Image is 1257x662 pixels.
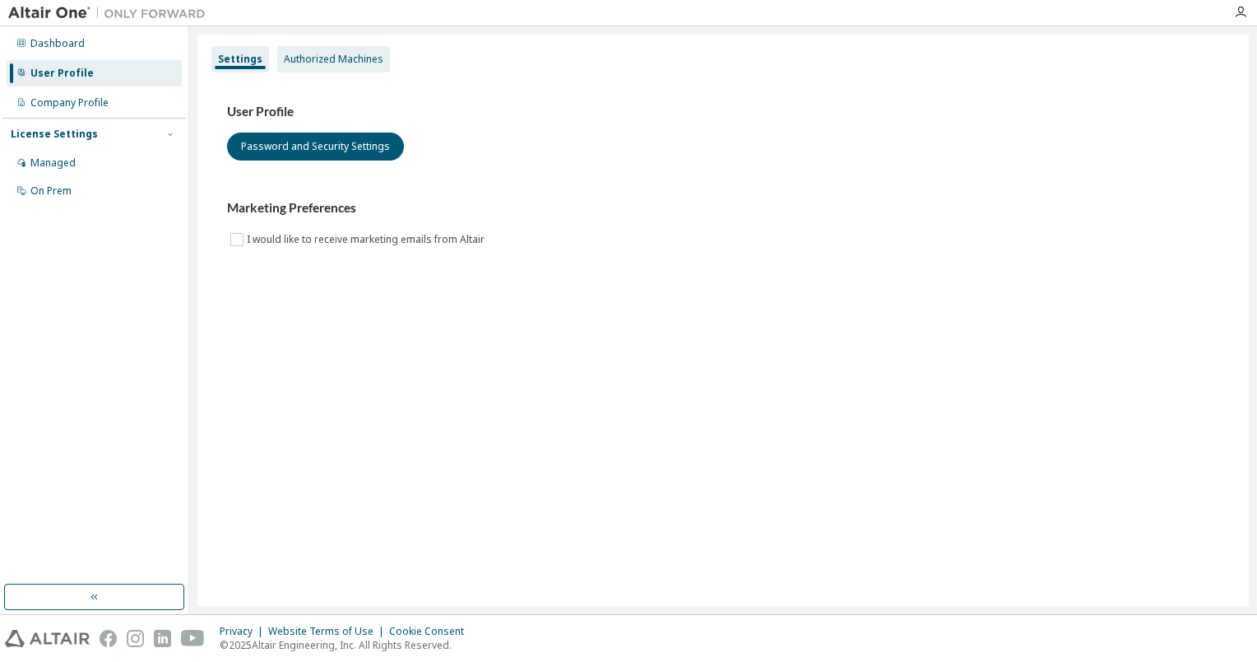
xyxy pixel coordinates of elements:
p: © 2025 Altair Engineering, Inc. All Rights Reserved. [220,638,474,652]
h3: User Profile [227,104,1219,120]
div: On Prem [30,184,72,198]
div: Privacy [220,625,268,638]
div: Settings [218,53,262,66]
div: Website Terms of Use [268,625,389,638]
img: altair_logo.svg [5,630,90,647]
label: I would like to receive marketing emails from Altair [247,230,488,249]
div: Company Profile [30,96,109,110]
div: Dashboard [30,37,85,50]
h3: Marketing Preferences [227,200,1219,217]
div: License Settings [11,128,98,141]
div: User Profile [30,67,94,80]
div: Cookie Consent [389,625,474,638]
button: Password and Security Settings [227,133,404,161]
img: Altair One [8,5,214,21]
img: youtube.svg [181,630,205,647]
img: facebook.svg [100,630,117,647]
div: Managed [30,156,76,170]
img: linkedin.svg [154,630,171,647]
div: Authorized Machines [284,53,383,66]
img: instagram.svg [127,630,144,647]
